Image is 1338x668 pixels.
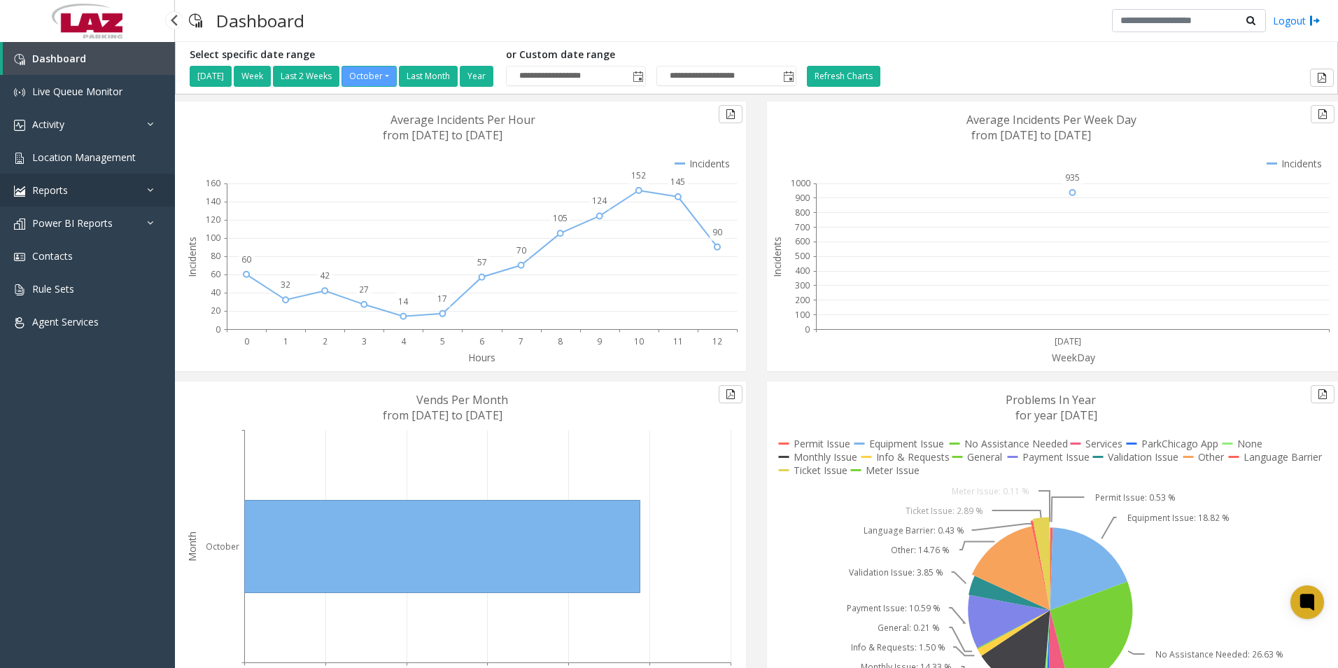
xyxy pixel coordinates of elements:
[383,408,502,423] text: from [DATE] to [DATE]
[780,67,796,86] span: Toggle popup
[864,524,964,536] text: Language Barrier: 0.43 %
[1127,512,1230,524] text: Equipment Issue: 18.82 %
[460,66,493,87] button: Year
[851,641,945,653] text: Info & Requests: 1.50 %
[281,279,290,291] text: 32
[14,153,25,164] img: 'icon'
[206,177,220,189] text: 160
[795,207,810,218] text: 800
[1095,492,1176,503] text: Permit Issue: 0.53 %
[795,279,810,291] text: 300
[323,335,328,347] text: 2
[719,105,742,123] button: Export to pdf
[320,270,330,281] text: 42
[592,195,607,207] text: 124
[468,351,495,364] text: Hours
[190,49,495,61] h5: Select specific date range
[558,335,563,347] text: 8
[553,212,568,224] text: 105
[878,622,940,634] text: General: 0.21 %
[1155,648,1283,660] text: No Assistance Needed: 26.63 %
[795,221,810,233] text: 700
[712,226,722,238] text: 90
[3,42,175,75] a: Dashboard
[966,112,1136,127] text: Average Incidents Per Week Day
[14,186,25,197] img: 'icon'
[398,295,409,307] text: 14
[211,268,220,280] text: 60
[32,85,122,98] span: Live Queue Monitor
[1052,351,1096,364] text: WeekDay
[14,54,25,65] img: 'icon'
[971,127,1091,143] text: from [DATE] to [DATE]
[906,505,983,517] text: Ticket Issue: 2.89 %
[634,335,644,347] text: 10
[209,4,311,38] h3: Dashboard
[1006,392,1096,408] text: Problems In Year
[190,66,232,87] button: [DATE]
[479,335,484,347] text: 6
[359,284,369,295] text: 27
[847,602,941,614] text: Payment Issue: 10.59 %
[32,216,113,230] span: Power BI Reports
[189,4,202,38] img: pageIcon
[216,323,220,335] text: 0
[597,335,602,347] text: 9
[32,282,74,295] span: Rule Sets
[712,335,722,347] text: 12
[244,335,249,347] text: 0
[14,317,25,328] img: 'icon'
[477,256,487,268] text: 57
[32,52,86,65] span: Dashboard
[719,385,742,403] button: Export to pdf
[211,250,220,262] text: 80
[206,195,220,207] text: 140
[1311,385,1335,403] button: Export to pdf
[795,250,810,262] text: 500
[14,251,25,263] img: 'icon'
[795,192,810,204] text: 900
[795,235,810,247] text: 600
[506,49,796,61] h5: or Custom date range
[1310,69,1334,87] button: Export to pdf
[185,531,199,562] text: Month
[401,335,407,347] text: 4
[1273,13,1321,28] a: Logout
[390,112,535,127] text: Average Incidents Per Hour
[1309,13,1321,28] img: logout
[805,323,810,335] text: 0
[185,237,199,277] text: Incidents
[952,485,1029,497] text: Meter Issue: 0.11 %
[519,335,523,347] text: 7
[14,87,25,98] img: 'icon'
[673,335,683,347] text: 11
[891,544,950,556] text: Other: 14.76 %
[1055,335,1081,347] text: [DATE]
[14,284,25,295] img: 'icon'
[206,232,220,244] text: 100
[14,218,25,230] img: 'icon'
[206,541,239,552] text: October
[206,214,220,225] text: 120
[32,118,64,131] span: Activity
[630,67,645,86] span: Toggle popup
[283,335,288,347] text: 1
[1311,105,1335,123] button: Export to pdf
[516,244,526,256] text: 70
[341,66,397,87] button: October
[32,249,73,263] span: Contacts
[631,169,646,181] text: 152
[1015,408,1097,423] text: for year [DATE]
[416,392,508,408] text: Vends Per Month
[32,315,99,328] span: Agent Services
[670,176,685,188] text: 145
[273,66,339,87] button: Last 2 Weeks
[399,66,458,87] button: Last Month
[795,309,810,321] text: 100
[795,294,810,306] text: 200
[791,177,810,189] text: 1000
[14,120,25,131] img: 'icon'
[234,66,271,87] button: Week
[211,286,220,298] text: 40
[849,566,943,578] text: Validation Issue: 3.85 %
